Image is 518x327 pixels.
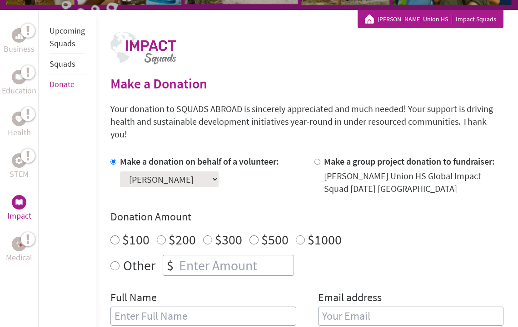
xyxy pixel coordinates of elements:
[12,195,26,210] div: Impact
[365,15,496,24] div: Impact Squads
[12,28,26,43] div: Business
[7,195,31,222] a: ImpactImpact
[261,231,289,248] label: $500
[110,75,503,92] h2: Make a Donation
[50,59,75,69] a: Squads
[15,240,23,248] img: Medical
[169,231,196,248] label: $200
[2,70,36,97] a: EducationEducation
[12,70,26,84] div: Education
[6,237,32,264] a: MedicalMedical
[50,74,85,94] li: Donate
[324,170,504,195] div: [PERSON_NAME] Union HS Global Impact Squad [DATE] [GEOGRAPHIC_DATA]
[215,231,242,248] label: $300
[120,156,279,167] label: Make a donation on behalf of a volunteer:
[12,237,26,251] div: Medical
[6,251,32,264] p: Medical
[318,290,382,307] label: Email address
[50,79,75,89] a: Donate
[15,157,23,164] img: STEM
[4,43,35,55] p: Business
[318,307,504,326] input: Your Email
[12,153,26,168] div: STEM
[110,210,503,224] h4: Donation Amount
[12,112,26,126] div: Health
[2,84,36,97] p: Education
[308,231,342,248] label: $1000
[378,15,452,24] a: [PERSON_NAME] Union HS
[122,231,149,248] label: $100
[10,153,29,181] a: STEMSTEM
[50,25,85,49] a: Upcoming Squads
[4,28,35,55] a: BusinessBusiness
[110,290,157,307] label: Full Name
[15,32,23,39] img: Business
[110,102,503,141] p: Your donation to SQUADS ABROAD is sincerely appreciated and much needed! Your support is driving ...
[50,54,85,74] li: Squads
[50,21,85,54] li: Upcoming Squads
[110,32,176,64] img: logo-impact.png
[110,307,296,326] input: Enter Full Name
[8,112,31,139] a: HealthHealth
[7,210,31,222] p: Impact
[10,168,29,181] p: STEM
[123,255,155,276] label: Other
[177,255,294,275] input: Enter Amount
[8,126,31,139] p: Health
[324,156,495,167] label: Make a group project donation to fundraiser:
[15,74,23,80] img: Education
[15,116,23,122] img: Health
[15,199,23,205] img: Impact
[163,255,177,275] div: $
